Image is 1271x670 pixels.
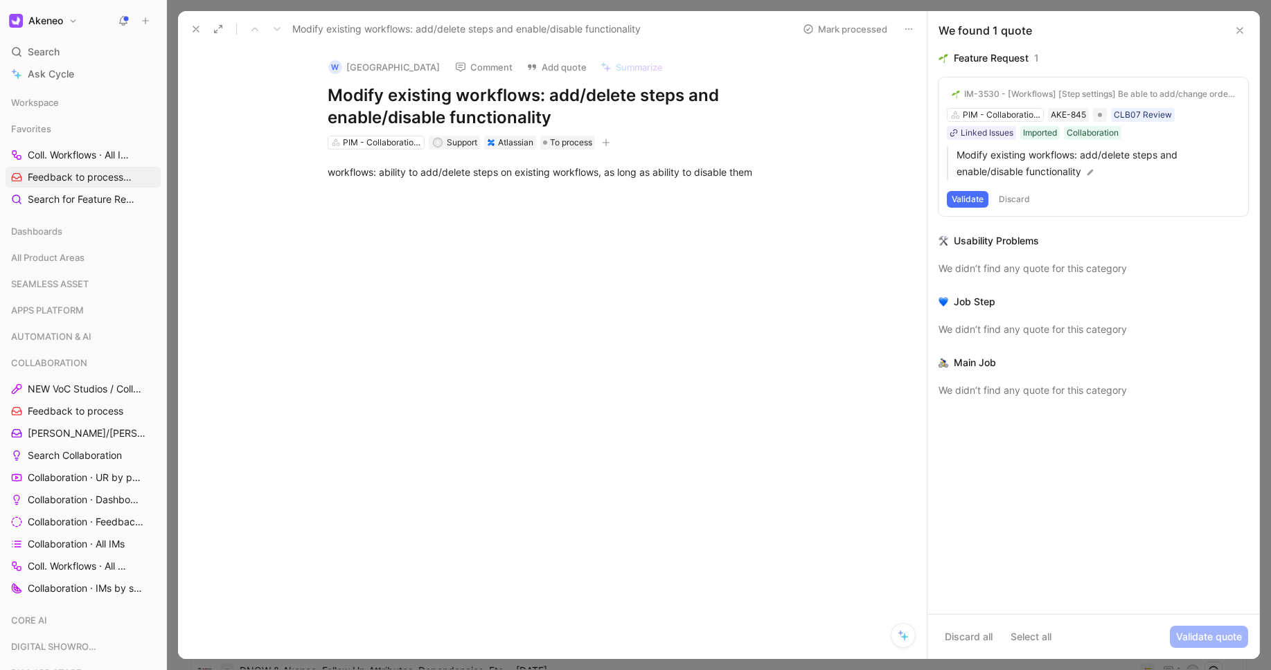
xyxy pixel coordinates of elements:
div: CORE AI [6,610,161,635]
div: DIGITAL SHOWROOM [6,636,161,657]
span: Collaboration · IMs by status [28,581,143,595]
span: Coll. Workflows · All IMs [28,148,137,163]
img: 🌱 [952,90,960,98]
span: All Product Areas [11,251,85,264]
span: DIGITAL SHOWROOM [11,640,103,653]
div: AUTOMATION & AI [6,326,161,351]
img: 🛠️ [939,236,948,246]
div: We didn’t find any quote for this category [939,382,1248,399]
a: Feedback to processCOLLABORATION [6,167,161,188]
span: Feedback to process [28,170,136,185]
span: SEAMLESS ASSET [11,277,89,291]
div: All Product Areas [6,247,161,268]
a: Collaboration · IMs by status [6,578,161,599]
a: Coll. Workflows · All IMs [6,145,161,165]
div: Usability Problems [954,233,1039,249]
img: Akeneo [9,14,23,28]
div: workflows: ability to add/delete steps on existing workflows, as long as ability to disable them [328,165,807,179]
button: Comment [449,57,519,77]
button: Summarize [594,57,669,77]
div: SEAMLESS ASSET [6,273,161,298]
button: View actions [141,449,155,462]
span: Dashboards [11,224,62,238]
a: Search Collaboration [6,445,161,466]
div: Feature Request [954,50,1029,66]
a: Coll. Workflows · All IMs [6,556,161,577]
button: W[GEOGRAPHIC_DATA] [322,57,446,78]
div: COLLABORATIONNEW VoC Studios / CollaborationFeedback to process[PERSON_NAME]/[PERSON_NAME] CallsS... [6,352,161,599]
button: View actions [143,471,157,485]
div: We found 1 quote [939,22,1032,39]
button: View actions [154,148,168,162]
div: We didn’t find any quote for this category [939,260,1248,277]
span: Ask Cycle [28,66,74,82]
div: APPS PLATFORM [6,300,161,325]
div: SEAMLESS ASSET [6,273,161,294]
span: Support [447,137,477,147]
a: NEW VoC Studios / Collaboration [6,379,161,399]
div: S [434,139,441,147]
div: All Product Areas [6,247,161,272]
a: Collaboration · UR by project [6,467,161,488]
div: Dashboards [6,221,161,242]
button: AkeneoAkeneo [6,11,81,30]
button: Select all [1004,626,1058,648]
div: AUTOMATION & AI [6,326,161,347]
div: Atlassian [498,136,533,150]
span: Search [28,44,60,60]
span: Collaboration · Dashboard [28,493,142,507]
div: To process [540,136,595,150]
h1: Modify existing workflows: add/delete steps and enable/disable functionality [328,84,807,129]
span: Feedback to process [28,404,123,418]
span: Collaboration · All IMs [28,537,125,551]
button: Validate quote [1170,626,1248,648]
img: 💙 [939,297,948,307]
button: View actions [153,192,167,206]
span: Collaboration · UR by project [28,471,143,485]
div: Dashboards [6,221,161,246]
h1: Akeneo [28,15,63,27]
a: [PERSON_NAME]/[PERSON_NAME] Calls [6,423,161,444]
span: APPS PLATFORM [11,303,84,317]
button: View actions [142,493,156,507]
a: Feedback to process [6,401,161,422]
button: View actions [146,426,160,440]
a: Ask Cycle [6,64,161,84]
span: To process [550,136,592,150]
div: We didn’t find any quote for this category [939,321,1248,338]
a: Collaboration · All IMs [6,534,161,554]
div: Job Step [954,293,995,310]
button: View actions [144,382,158,396]
a: Collaboration · Feedback by source [6,511,161,532]
span: COLLABORATION [11,356,87,370]
span: Workspace [11,96,59,109]
button: Discard [994,191,1035,208]
img: 🚴‍♂️ [939,358,948,368]
div: 1 [1034,50,1039,66]
p: Modify existing workflows: add/delete steps and enable/disable functionality [957,147,1240,180]
span: AUTOMATION & AI [11,329,91,343]
a: Search for Feature Requests [6,189,161,210]
div: Workspace [6,92,161,113]
button: View actions [143,581,157,595]
div: Favorites [6,118,161,139]
div: PIM - Collaboration Workflows [343,136,420,150]
span: CORE AI [11,613,47,627]
div: W [328,60,342,74]
button: Add quote [520,57,593,77]
span: [PERSON_NAME]/[PERSON_NAME] Calls [28,426,146,440]
button: 🌱IM-3530 - [Workflows] [Step settings] Be able to add/change order/delete step after workflow is ... [947,86,1240,102]
span: Search Collaboration [28,449,122,462]
img: pen.svg [1085,167,1095,177]
div: CORE AI [6,610,161,631]
div: APPS PLATFORM [6,300,161,320]
button: View actions [145,515,159,529]
button: View actions [143,559,157,573]
div: COLLABORATION [6,352,161,373]
span: Favorites [11,122,51,136]
button: View actions [141,404,155,418]
button: Discard all [939,626,999,648]
button: View actions [152,170,166,184]
span: Summarize [616,61,663,73]
span: NEW VoC Studios / Collaboration [28,382,144,396]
